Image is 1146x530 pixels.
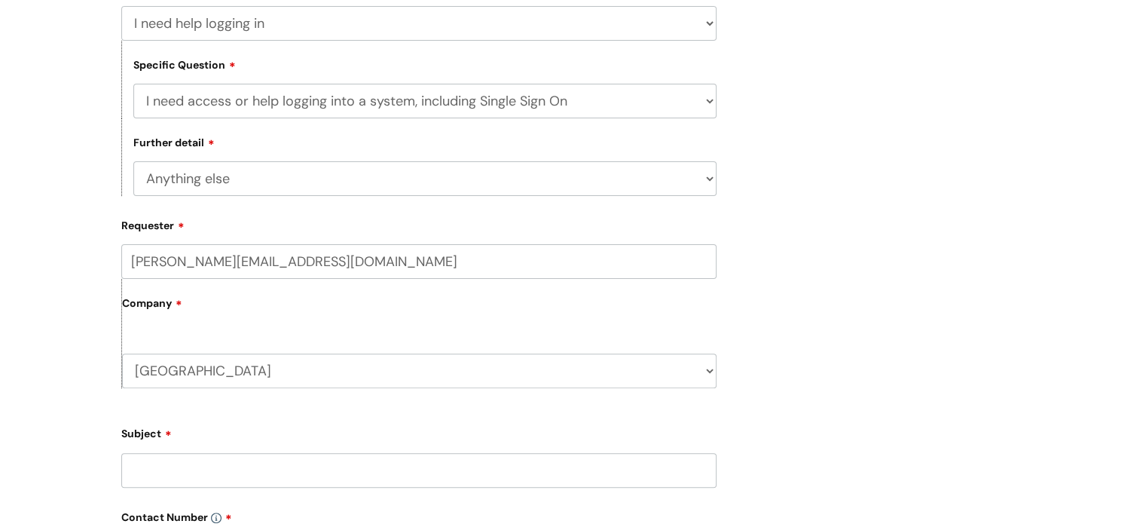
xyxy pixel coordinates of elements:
label: Contact Number [121,506,717,524]
img: info-icon.svg [211,513,222,523]
label: Requester [121,214,717,232]
label: Subject [121,422,717,440]
label: Specific Question [133,57,236,72]
label: Company [122,292,717,326]
input: Email [121,244,717,279]
label: Further detail [133,134,215,149]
